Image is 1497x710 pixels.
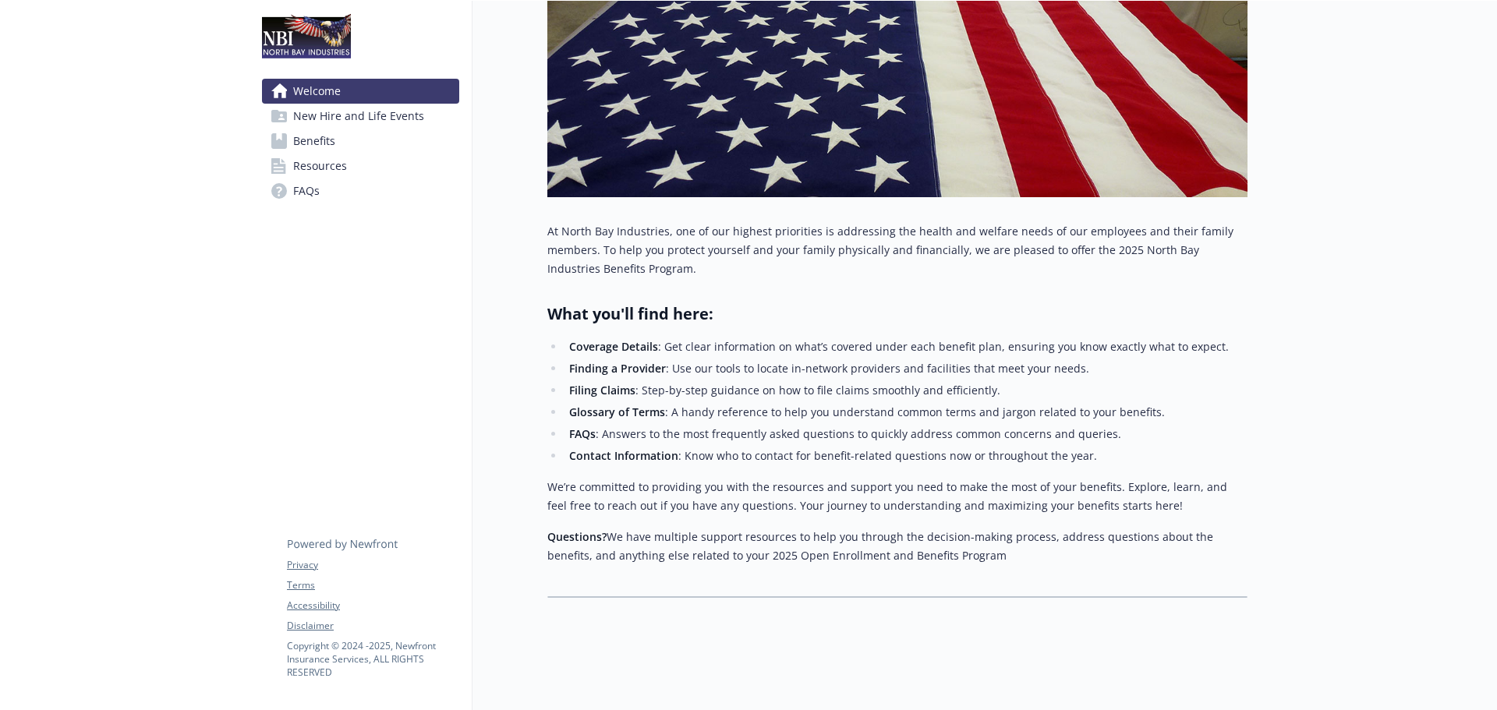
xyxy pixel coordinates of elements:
strong: Questions? [547,529,607,544]
strong: Coverage Details [569,339,658,354]
p: Copyright © 2024 - 2025 , Newfront Insurance Services, ALL RIGHTS RESERVED [287,639,458,679]
li: : Answers to the most frequently asked questions to quickly address common concerns and queries. [564,425,1247,443]
a: Resources [262,154,459,178]
li: : Use our tools to locate in-network providers and facilities that meet your needs. [564,359,1247,378]
p: We have multiple support resources to help you through the decision-making process, address quest... [547,528,1247,565]
span: New Hire and Life Events [293,104,424,129]
strong: Glossary of Terms [569,404,665,419]
span: Welcome [293,79,341,104]
a: Disclaimer [287,619,458,633]
strong: Filing Claims [569,383,635,397]
p: We’re committed to providing you with the resources and support you need to make the most of your... [547,478,1247,515]
a: Benefits [262,129,459,154]
p: At North Bay Industries, one of our highest priorities is addressing the health and welfare needs... [547,222,1247,278]
a: Accessibility [287,599,458,613]
a: Welcome [262,79,459,104]
a: FAQs [262,178,459,203]
h2: What you'll find here: [547,303,1247,325]
a: New Hire and Life Events [262,104,459,129]
strong: Contact Information [569,448,678,463]
a: Privacy [287,558,458,572]
span: Benefits [293,129,335,154]
span: Resources [293,154,347,178]
span: FAQs [293,178,320,203]
li: : Know who to contact for benefit-related questions now or throughout the year. [564,447,1247,465]
strong: Finding a Provider [569,361,666,376]
li: : Step-by-step guidance on how to file claims smoothly and efficiently. [564,381,1247,400]
a: Terms [287,578,458,592]
strong: FAQs [569,426,596,441]
li: : Get clear information on what’s covered under each benefit plan, ensuring you know exactly what... [564,337,1247,356]
li: : A handy reference to help you understand common terms and jargon related to your benefits. [564,403,1247,422]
